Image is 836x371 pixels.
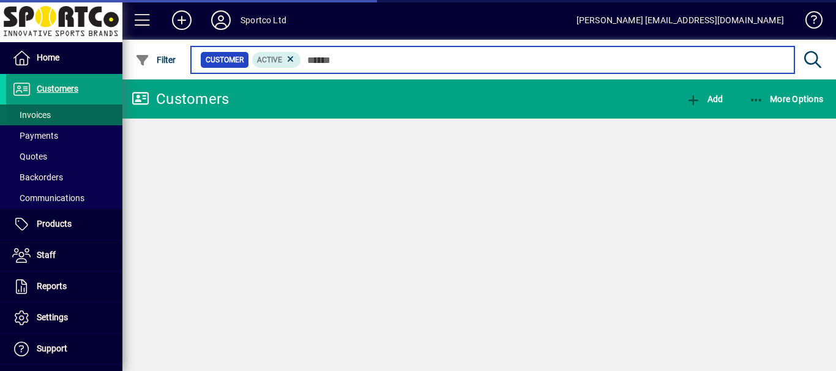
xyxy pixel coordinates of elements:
span: Reports [37,281,67,291]
a: Reports [6,271,122,302]
div: [PERSON_NAME] [EMAIL_ADDRESS][DOMAIN_NAME] [577,10,784,30]
span: Products [37,219,72,229]
a: Invoices [6,105,122,125]
span: Customer [206,54,244,66]
div: Customers [132,89,229,109]
button: Filter [132,49,179,71]
mat-chip: Activation Status: Active [252,52,301,68]
button: Add [162,9,201,31]
span: Support [37,343,67,353]
a: Payments [6,125,122,146]
span: Quotes [12,152,47,161]
span: Staff [37,250,56,260]
span: Active [257,56,282,64]
button: Profile [201,9,241,31]
span: Filter [135,55,176,65]
a: Staff [6,240,122,271]
a: Quotes [6,146,122,167]
span: Payments [12,131,58,141]
a: Communications [6,188,122,208]
span: Backorders [12,172,63,182]
a: Backorders [6,167,122,188]
span: Add [686,94,723,104]
button: More Options [746,88,827,110]
button: Add [683,88,726,110]
span: Communications [12,193,84,203]
span: Home [37,53,59,62]
div: Sportco Ltd [241,10,286,30]
a: Settings [6,303,122,333]
span: Customers [37,84,78,94]
a: Products [6,209,122,240]
a: Knowledge Base [796,2,821,42]
span: Invoices [12,110,51,120]
span: Settings [37,312,68,322]
span: More Options [749,94,824,104]
a: Home [6,43,122,73]
a: Support [6,334,122,364]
